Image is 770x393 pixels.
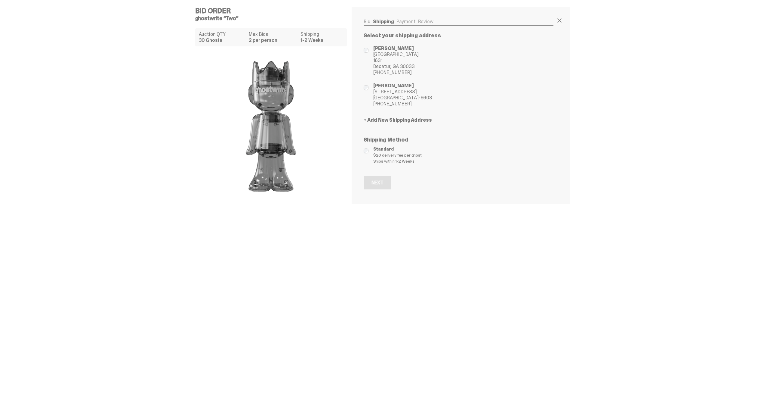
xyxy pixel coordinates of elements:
dd: 1-2 Weeks [300,38,343,43]
a: Payment [396,18,416,25]
h5: ghostwrite “Two” [195,16,352,21]
dd: 30 Ghosts [199,38,245,43]
a: Bid [364,18,371,25]
h4: Bid Order [195,7,352,14]
a: Shipping [373,18,394,25]
dt: Shipping [300,32,343,37]
dt: Auction QTY [199,32,245,37]
dt: Max Bids [249,32,297,37]
dd: 2 per person [249,38,297,43]
img: product image [211,51,331,202]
